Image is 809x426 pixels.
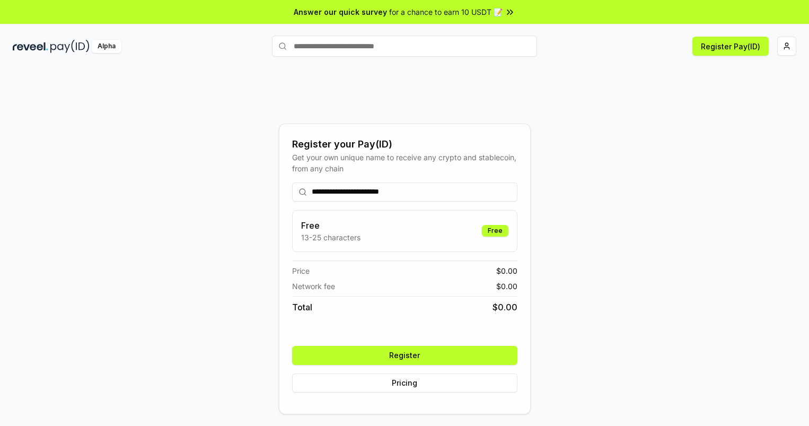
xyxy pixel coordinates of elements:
[292,265,310,276] span: Price
[294,6,387,18] span: Answer our quick survey
[292,301,312,314] span: Total
[292,137,517,152] div: Register your Pay(ID)
[92,40,121,53] div: Alpha
[389,6,503,18] span: for a chance to earn 10 USDT 📝
[292,346,517,365] button: Register
[292,152,517,174] div: Get your own unique name to receive any crypto and stablecoin, from any chain
[292,281,335,292] span: Network fee
[292,373,517,393] button: Pricing
[692,37,769,56] button: Register Pay(ID)
[482,225,508,237] div: Free
[13,40,48,53] img: reveel_dark
[493,301,517,314] span: $ 0.00
[50,40,90,53] img: pay_id
[301,232,360,243] p: 13-25 characters
[301,219,360,232] h3: Free
[496,265,517,276] span: $ 0.00
[496,281,517,292] span: $ 0.00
